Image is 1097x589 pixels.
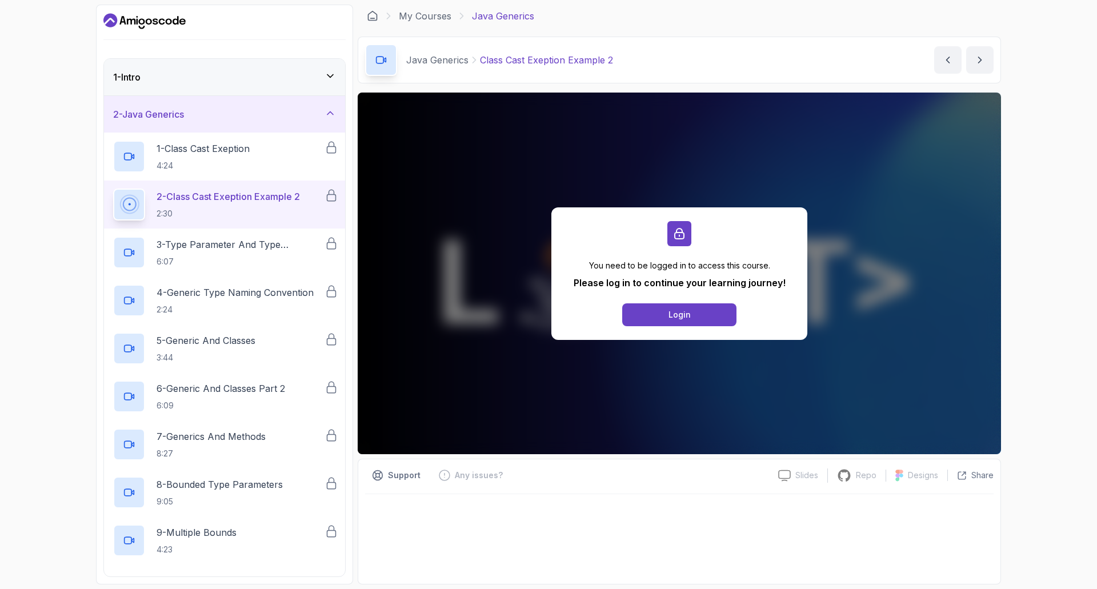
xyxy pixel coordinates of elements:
[455,470,503,481] p: Any issues?
[113,476,336,508] button: 8-Bounded Type Parameters9:05
[157,304,314,315] p: 2:24
[472,9,534,23] p: Java Generics
[104,96,345,133] button: 2-Java Generics
[399,9,451,23] a: My Courses
[574,260,786,271] p: You need to be logged in to access this course.
[113,189,336,221] button: 2-Class Cast Exeption Example 22:30
[157,478,283,491] p: 8 - Bounded Type Parameters
[406,53,469,67] p: Java Generics
[856,470,876,481] p: Repo
[157,430,266,443] p: 7 - Generics And Methods
[103,12,186,30] a: Dashboard
[966,46,994,74] button: next content
[365,466,427,484] button: Support button
[157,160,250,171] p: 4:24
[157,334,255,347] p: 5 - Generic And Classes
[157,352,255,363] p: 3:44
[157,286,314,299] p: 4 - Generic Type Naming Convention
[157,190,300,203] p: 2 - Class Cast Exeption Example 2
[622,303,736,326] button: Login
[157,526,237,539] p: 9 - Multiple Bounds
[113,237,336,269] button: 3-Type Parameter And Type Argument6:07
[971,470,994,481] p: Share
[113,380,336,412] button: 6-Generic And Classes Part 26:09
[388,470,421,481] p: Support
[157,496,283,507] p: 9:05
[795,470,818,481] p: Slides
[104,59,345,95] button: 1-Intro
[668,309,691,320] div: Login
[157,142,250,155] p: 1 - Class Cast Exeption
[113,285,336,316] button: 4-Generic Type Naming Convention2:24
[113,107,184,121] h3: 2 - Java Generics
[113,524,336,556] button: 9-Multiple Bounds4:23
[157,544,237,555] p: 4:23
[908,470,938,481] p: Designs
[480,53,613,67] p: Class Cast Exeption Example 2
[574,276,786,290] p: Please log in to continue your learning journey!
[157,208,300,219] p: 2:30
[934,46,962,74] button: previous content
[157,238,325,251] p: 3 - Type Parameter And Type Argument
[157,256,325,267] p: 6:07
[157,382,285,395] p: 6 - Generic And Classes Part 2
[157,448,266,459] p: 8:27
[367,10,378,22] a: Dashboard
[113,70,141,84] h3: 1 - Intro
[157,400,285,411] p: 6:09
[947,470,994,481] button: Share
[113,141,336,173] button: 1-Class Cast Exeption4:24
[113,428,336,460] button: 7-Generics And Methods8:27
[113,332,336,364] button: 5-Generic And Classes3:44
